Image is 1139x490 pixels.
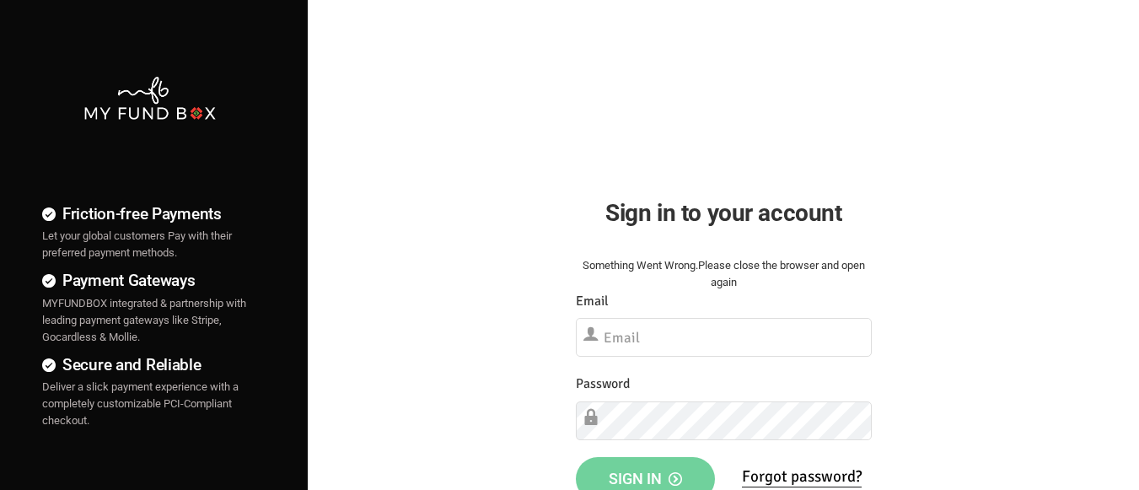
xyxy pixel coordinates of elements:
[42,202,257,226] h4: Friction-free Payments
[576,291,609,312] label: Email
[576,257,872,291] div: Something Went Wrong.Please close the browser and open again
[576,195,872,231] h2: Sign in to your account
[576,374,630,395] label: Password
[83,75,218,121] img: mfbwhite.png
[42,268,257,293] h4: Payment Gateways
[576,318,872,357] input: Email
[42,380,239,427] span: Deliver a slick payment experience with a completely customizable PCI-Compliant checkout.
[42,353,257,377] h4: Secure and Reliable
[42,297,246,343] span: MYFUNDBOX integrated & partnership with leading payment gateways like Stripe, Gocardless & Mollie.
[742,466,862,487] a: Forgot password?
[42,229,232,259] span: Let your global customers Pay with their preferred payment methods.
[609,470,682,487] span: Sign in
